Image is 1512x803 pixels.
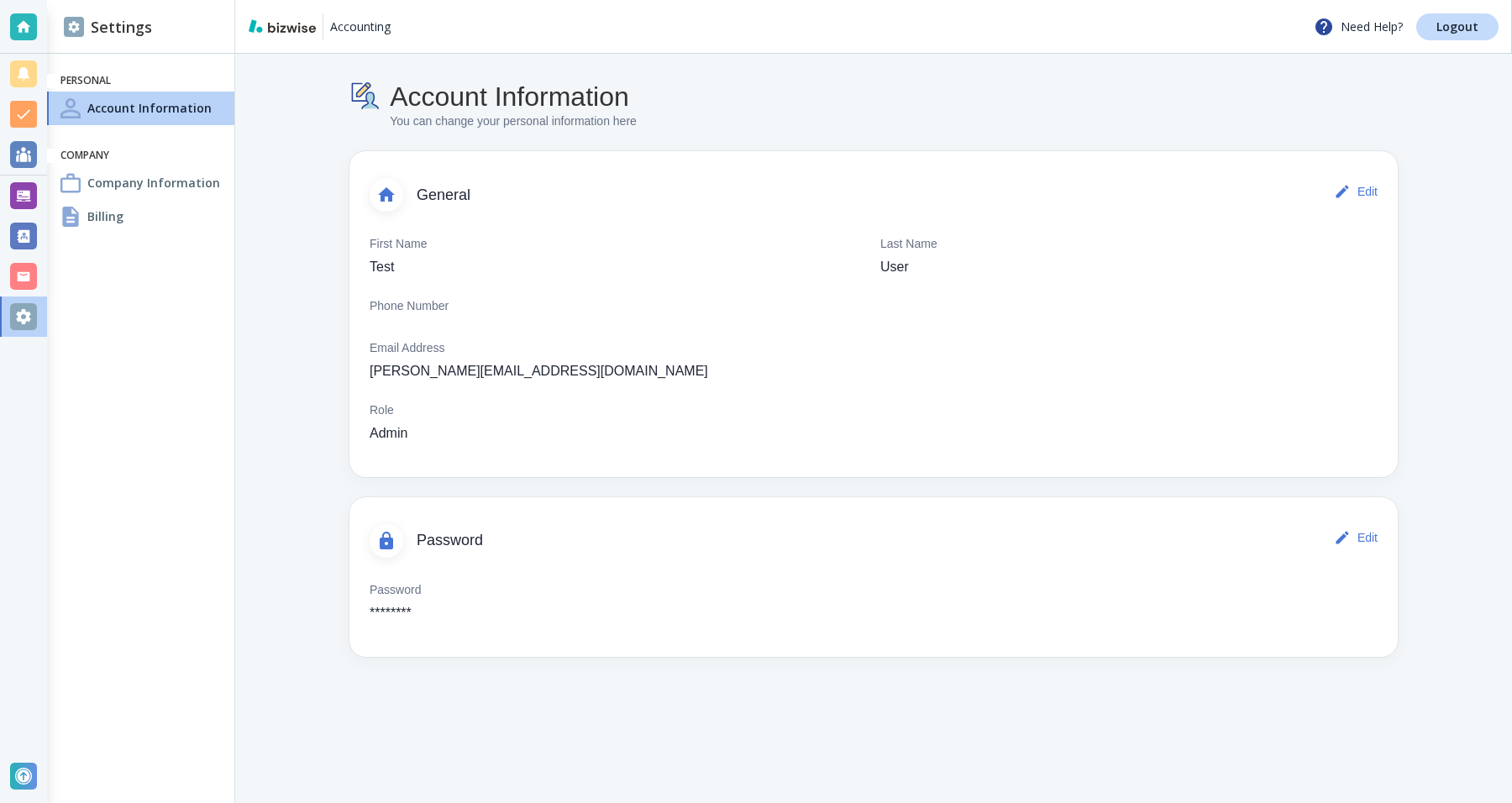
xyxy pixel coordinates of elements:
p: Password [370,581,421,600]
h4: Account Information [87,99,212,117]
h4: Company Information [87,174,220,192]
button: Edit [1331,175,1384,208]
a: Logout [1416,13,1499,40]
img: Account Information [349,81,383,113]
p: Logout [1436,21,1478,33]
p: Role [370,401,394,420]
h2: Settings [64,16,152,39]
p: Need Help? [1314,17,1403,37]
p: [PERSON_NAME][EMAIL_ADDRESS][DOMAIN_NAME] [370,361,708,381]
a: Company InformationCompany Information [47,166,234,200]
span: General [417,186,1331,205]
p: You can change your personal information here [390,113,637,131]
a: BillingBilling [47,200,234,234]
p: Phone Number [370,297,449,316]
h4: Account Information [390,81,637,113]
p: Admin [370,423,407,443]
a: Accounting [330,13,391,40]
img: DashboardSidebarSettings.svg [64,17,84,37]
p: User [880,257,909,277]
a: Account InformationAccount Information [47,92,234,125]
p: Email Address [370,339,444,358]
p: Accounting [330,18,391,35]
h6: Company [60,149,221,163]
p: Test [370,257,394,277]
h6: Personal [60,74,221,88]
button: Edit [1331,521,1384,554]
span: Password [417,532,1331,550]
p: Last Name [880,235,937,254]
img: bizwise [249,19,316,33]
p: First Name [370,235,427,254]
h4: Billing [87,207,123,225]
